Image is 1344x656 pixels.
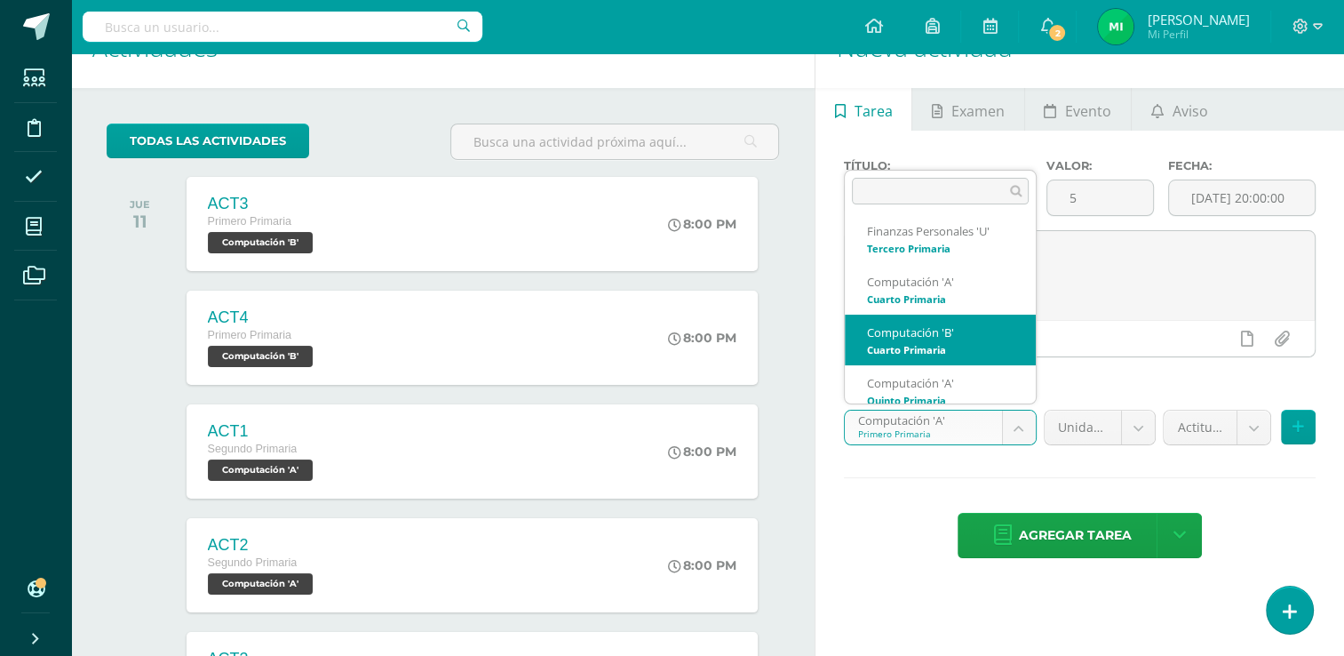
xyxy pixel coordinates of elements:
div: Computación 'A' [867,376,1014,391]
div: Computación 'A' [867,275,1014,290]
div: Computación 'B' [867,325,1014,340]
div: Cuarto Primaria [867,294,1014,304]
div: Quinto Primaria [867,396,1014,405]
div: Tercero Primaria [867,244,1014,253]
div: Cuarto Primaria [867,345,1014,355]
div: Finanzas Personales 'U' [867,224,1014,239]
